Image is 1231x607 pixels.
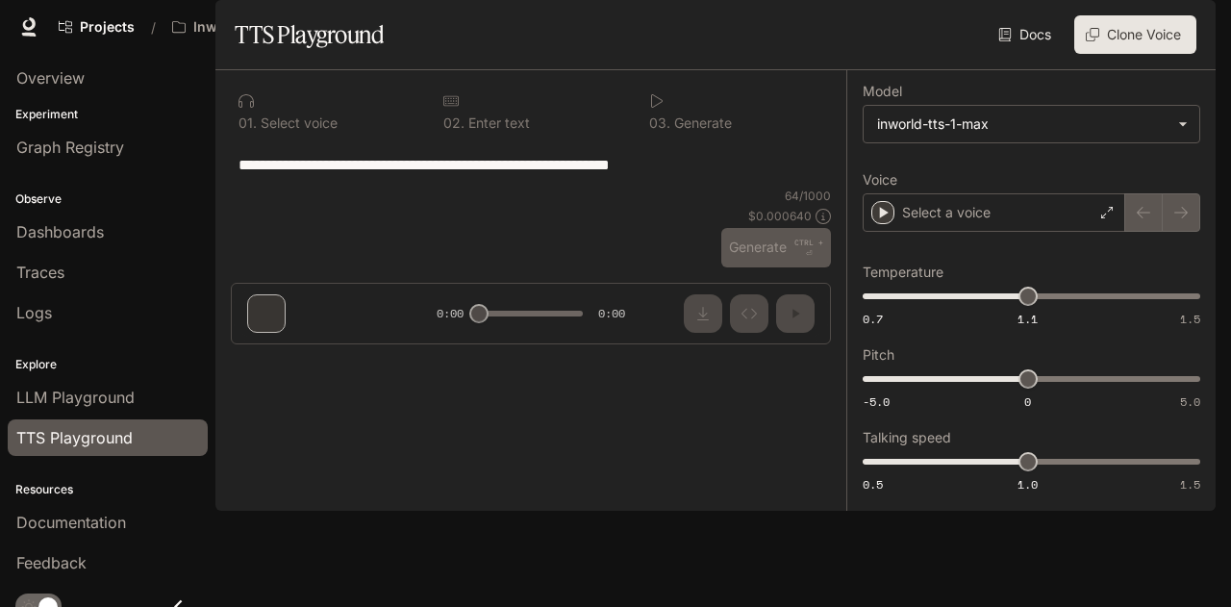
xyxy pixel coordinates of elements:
button: Open workspace menu [163,8,331,46]
span: 5.0 [1180,393,1200,410]
span: 1.1 [1017,311,1038,327]
p: Inworld AI Demos [193,19,301,36]
div: / [143,17,163,38]
span: Projects [80,19,135,36]
span: 0.5 [863,476,883,493]
h1: TTS Playground [235,15,384,54]
div: inworld-tts-1-max [877,114,1168,134]
p: 64 / 1000 [785,188,831,204]
span: 1.5 [1180,311,1200,327]
p: Select a voice [902,203,991,222]
p: Pitch [863,348,894,362]
p: 0 1 . [239,116,257,130]
p: Generate [670,116,732,130]
p: Temperature [863,266,943,279]
p: Model [863,85,902,98]
p: Talking speed [863,431,951,444]
a: Go to projects [50,8,143,46]
p: Enter text [465,116,530,130]
p: Voice [863,173,897,187]
div: inworld-tts-1-max [864,106,1199,142]
span: 1.5 [1180,476,1200,493]
p: Select voice [257,116,338,130]
p: 0 2 . [443,116,465,130]
p: 0 3 . [649,116,670,130]
span: -5.0 [863,393,890,410]
p: $ 0.000640 [748,208,812,224]
span: 0 [1024,393,1031,410]
span: 0.7 [863,311,883,327]
a: Docs [994,15,1059,54]
span: 1.0 [1017,476,1038,493]
button: Clone Voice [1074,15,1196,54]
